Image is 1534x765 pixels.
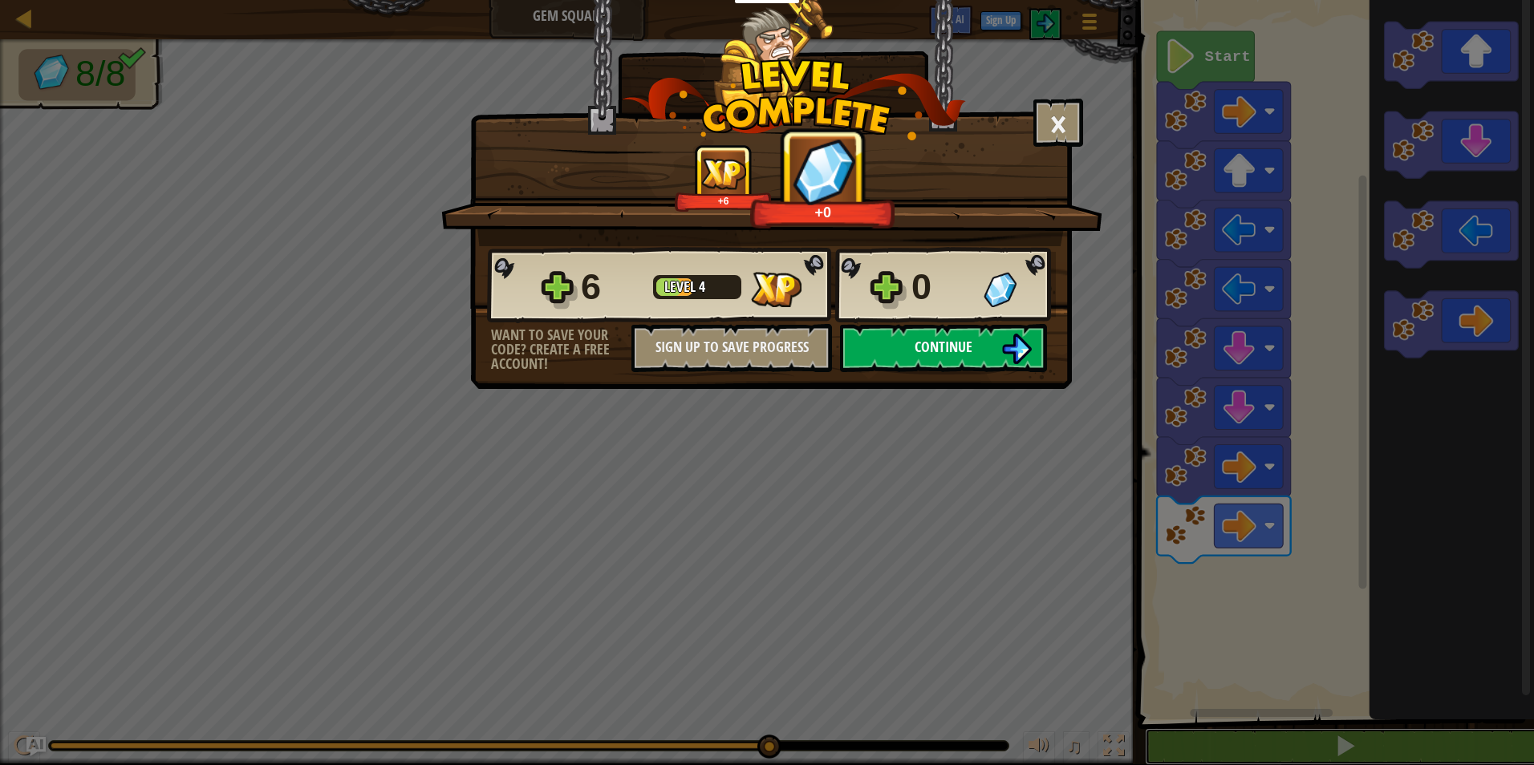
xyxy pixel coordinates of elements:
[622,59,966,140] img: level_complete.png
[1033,99,1083,147] button: ×
[678,195,769,207] div: +6
[840,324,1047,372] button: Continue
[793,138,854,204] img: Gems Gained
[701,158,746,189] img: XP Gained
[581,261,643,313] div: 6
[911,261,974,313] div: 0
[1001,334,1032,364] img: Continue
[755,203,891,221] div: +0
[751,272,801,307] img: XP Gained
[491,328,631,371] div: Want to save your code? Create a free account!
[664,277,699,297] span: Level
[915,337,972,357] span: Continue
[631,324,832,372] button: Sign Up to Save Progress
[984,272,1017,307] img: Gems Gained
[699,277,705,297] span: 4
